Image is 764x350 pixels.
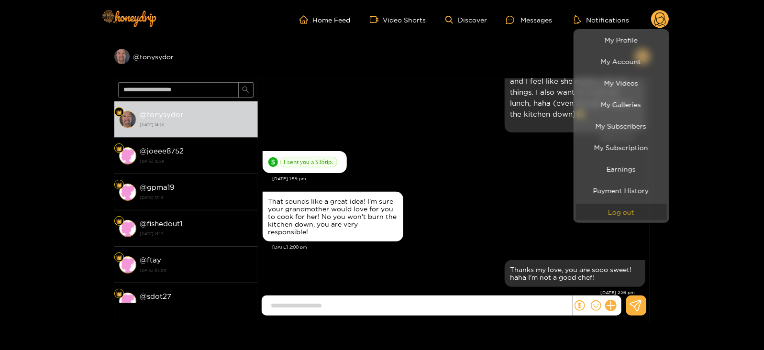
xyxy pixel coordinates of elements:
[576,32,667,48] a: My Profile
[576,118,667,134] a: My Subscribers
[576,161,667,177] a: Earnings
[576,96,667,113] a: My Galleries
[576,182,667,199] a: Payment History
[576,75,667,91] a: My Videos
[576,53,667,70] a: My Account
[576,139,667,156] a: My Subscription
[576,204,667,220] button: Log out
